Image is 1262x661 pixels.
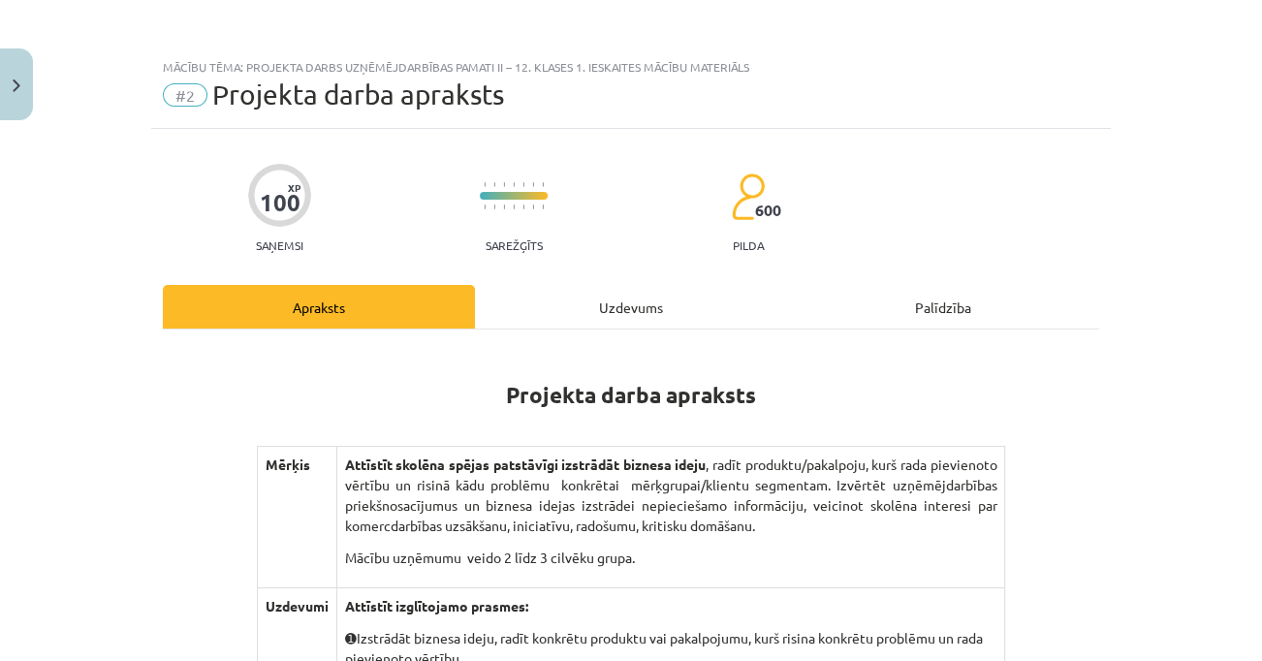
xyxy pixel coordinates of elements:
span: Projekta darba apraksts [212,79,504,110]
img: icon-short-line-57e1e144782c952c97e751825c79c345078a6d821885a25fce030b3d8c18986b.svg [522,205,524,209]
span: XP [288,182,300,193]
span: #2 [163,83,207,107]
img: icon-short-line-57e1e144782c952c97e751825c79c345078a6d821885a25fce030b3d8c18986b.svg [484,205,486,209]
p: , radīt produktu/pakalpoju, kurš rada pievienoto vērtību un risinā kādu problēmu konkrētai mērķgr... [345,455,997,536]
img: icon-close-lesson-0947bae3869378f0d4975bcd49f059093ad1ed9edebbc8119c70593378902aed.svg [13,79,20,92]
div: Palīdzība [787,285,1099,329]
img: icon-short-line-57e1e144782c952c97e751825c79c345078a6d821885a25fce030b3d8c18986b.svg [503,182,505,187]
img: icon-short-line-57e1e144782c952c97e751825c79c345078a6d821885a25fce030b3d8c18986b.svg [532,182,534,187]
img: icon-short-line-57e1e144782c952c97e751825c79c345078a6d821885a25fce030b3d8c18986b.svg [513,205,515,209]
img: icon-short-line-57e1e144782c952c97e751825c79c345078a6d821885a25fce030b3d8c18986b.svg [522,182,524,187]
p: Sarežģīts [486,238,543,252]
p: Mācību uzņēmumu veido 2 līdz 3 cilvēku grupa. [345,548,997,568]
p: pilda [733,238,764,252]
img: icon-short-line-57e1e144782c952c97e751825c79c345078a6d821885a25fce030b3d8c18986b.svg [542,182,544,187]
b: Uzdevumi [266,597,329,614]
img: icon-short-line-57e1e144782c952c97e751825c79c345078a6d821885a25fce030b3d8c18986b.svg [532,205,534,209]
b: Mērķis [266,456,310,473]
img: icon-short-line-57e1e144782c952c97e751825c79c345078a6d821885a25fce030b3d8c18986b.svg [513,182,515,187]
img: icon-short-line-57e1e144782c952c97e751825c79c345078a6d821885a25fce030b3d8c18986b.svg [484,182,486,187]
div: Apraksts [163,285,475,329]
img: icon-short-line-57e1e144782c952c97e751825c79c345078a6d821885a25fce030b3d8c18986b.svg [542,205,544,209]
strong: Attīstīt izglītojamo prasmes: [345,597,528,614]
div: Uzdevums [475,285,787,329]
strong: Projekta darba apraksts [506,381,756,409]
span: 600 [755,202,781,219]
p: Saņemsi [248,238,311,252]
img: students-c634bb4e5e11cddfef0936a35e636f08e4e9abd3cc4e673bd6f9a4125e45ecb1.svg [731,173,765,221]
img: icon-short-line-57e1e144782c952c97e751825c79c345078a6d821885a25fce030b3d8c18986b.svg [493,182,495,187]
div: Mācību tēma: Projekta darbs uzņēmējdarbības pamati ii – 12. klases 1. ieskaites mācību materiāls [163,60,1099,74]
strong: Attīstīt skolēna spējas patstāvīgi izstrādāt biznesa ideju [345,456,707,473]
img: icon-short-line-57e1e144782c952c97e751825c79c345078a6d821885a25fce030b3d8c18986b.svg [493,205,495,209]
img: icon-short-line-57e1e144782c952c97e751825c79c345078a6d821885a25fce030b3d8c18986b.svg [503,205,505,209]
div: 100 [260,189,300,216]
